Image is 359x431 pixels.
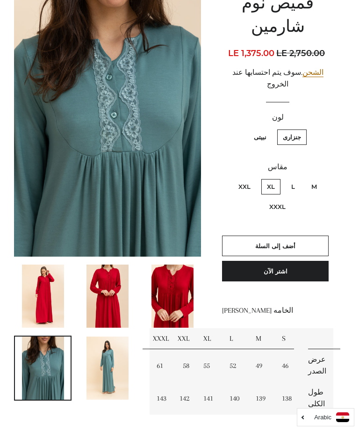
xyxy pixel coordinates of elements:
td: XXL [176,328,196,349]
td: S [275,328,301,349]
td: 142 [176,382,196,415]
td: 61 [150,349,176,382]
img: تحميل الصورة في عارض المعرض ، قميص نوم شارمين [86,265,129,328]
img: تحميل الصورة في عارض المعرض ، قميص نوم شارمين [86,337,129,400]
label: XL [261,179,280,194]
div: .سوف يتم احتسابها عند الخروج [222,67,333,90]
td: 46 [275,349,301,382]
i: Arabic [314,414,331,420]
label: مقاس [222,161,333,173]
td: 140 [223,382,249,415]
td: M [249,328,275,349]
td: 52 [223,349,249,382]
td: 58 [176,349,196,382]
button: أضف إلى السلة [222,236,328,256]
label: جنزارى [277,129,307,145]
td: L [223,328,249,349]
div: الخامه [PERSON_NAME] [222,305,333,426]
td: طول الكلى [301,382,333,415]
img: تحميل الصورة في عارض المعرض ، قميص نوم شارمين [151,265,194,328]
td: XXXL [150,328,176,349]
button: اشتر الآن [222,261,328,281]
a: Arabic [302,412,349,422]
td: 143 [150,382,176,415]
td: 141 [196,382,223,415]
label: XXXL [264,199,291,215]
label: نبيتى [248,129,272,145]
img: تحميل الصورة في عارض المعرض ، قميص نوم شارمين [22,265,64,328]
td: 55 [196,349,223,382]
label: M [306,179,323,194]
td: عرض الصدر [301,349,333,382]
span: أضف إلى السلة [255,242,295,250]
td: 49 [249,349,275,382]
label: L [286,179,301,194]
label: لون [222,112,333,123]
a: الشحن [302,68,323,77]
span: LE 1,375.00 [228,48,274,58]
td: XL [196,328,223,349]
td: 138 [275,382,301,415]
img: تحميل الصورة في عارض المعرض ، قميص نوم شارمين [22,337,64,400]
label: XXL [233,179,256,194]
span: LE 2,750.00 [276,47,327,60]
td: 139 [249,382,275,415]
